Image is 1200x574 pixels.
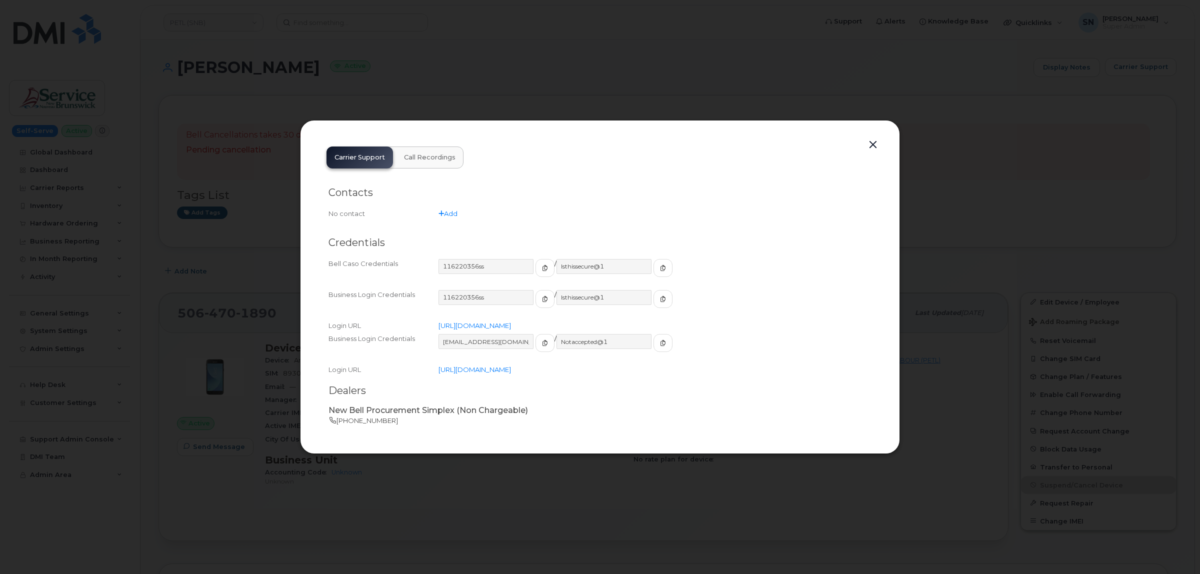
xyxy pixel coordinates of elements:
[328,321,438,330] div: Login URL
[653,334,672,352] button: copy to clipboard
[328,259,438,286] div: Bell Caso Credentials
[653,259,672,277] button: copy to clipboard
[328,334,438,361] div: Business Login Credentials
[438,365,511,373] a: [URL][DOMAIN_NAME]
[438,209,457,217] a: Add
[438,334,871,361] div: /
[653,290,672,308] button: copy to clipboard
[404,153,455,161] span: Call Recordings
[328,405,871,416] p: New Bell Procurement Simplex (Non Chargeable)
[328,209,438,218] div: No contact
[438,259,871,286] div: /
[438,321,511,329] a: [URL][DOMAIN_NAME]
[328,236,871,249] h2: Credentials
[328,365,438,374] div: Login URL
[535,334,554,352] button: copy to clipboard
[328,416,871,425] p: [PHONE_NUMBER]
[535,259,554,277] button: copy to clipboard
[328,384,871,397] h2: Dealers
[438,290,871,317] div: /
[328,290,438,317] div: Business Login Credentials
[535,290,554,308] button: copy to clipboard
[328,186,871,199] h2: Contacts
